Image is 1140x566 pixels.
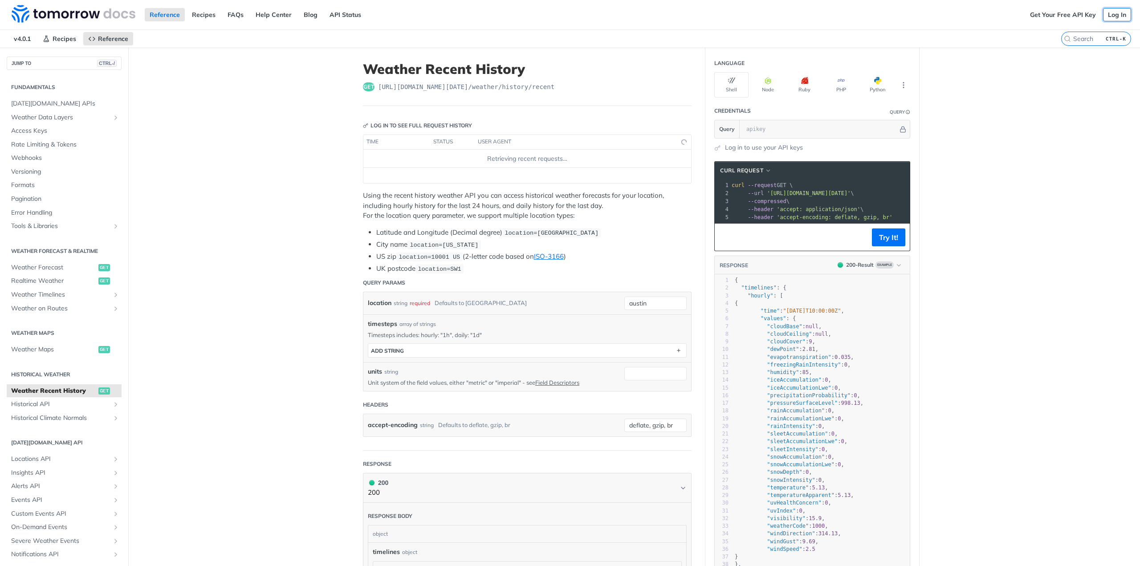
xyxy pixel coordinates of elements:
[751,72,785,98] button: Node
[368,478,388,488] div: 200
[187,8,220,21] a: Recipes
[112,305,119,312] button: Show subpages for Weather on Routes
[715,430,729,438] div: 21
[112,456,119,463] button: Show subpages for Locations API
[735,431,838,437] span: : ,
[767,346,799,352] span: "dewPoint"
[435,297,527,309] div: Defaults to [GEOGRAPHIC_DATA]
[748,198,786,204] span: --compressed
[368,478,687,498] button: 200 200200
[11,387,96,395] span: Weather Recent History
[777,206,860,212] span: 'accept: application/json'
[715,300,729,307] div: 4
[767,423,815,429] span: "rainIntensity"
[9,32,36,45] span: v4.0.1
[717,166,775,175] button: cURL Request
[11,550,110,559] span: Notifications API
[534,252,564,261] a: ISO-3166
[828,407,831,414] span: 0
[112,469,119,476] button: Show subpages for Insights API
[7,521,122,534] a: On-Demand EventsShow subpages for On-Demand Events
[11,154,119,163] span: Webhooks
[735,315,796,322] span: : {
[735,423,825,429] span: : ,
[831,431,835,437] span: 0
[735,492,854,498] span: : ,
[11,140,119,149] span: Rate Limiting & Tokens
[715,415,729,423] div: 19
[767,377,822,383] span: "iceAccumulation"
[715,120,740,138] button: Query
[735,469,812,475] span: : ,
[715,292,729,300] div: 3
[11,482,110,491] span: Alerts API
[11,263,96,272] span: Weather Forecast
[394,297,407,309] div: string
[7,548,122,561] a: Notifications APIShow subpages for Notifications API
[112,223,119,230] button: Show subpages for Tools & Libraries
[897,78,910,92] button: More Languages
[368,419,418,432] label: accept-encoding
[715,189,730,197] div: 2
[112,524,119,531] button: Show subpages for On-Demand Events
[767,500,822,506] span: "uvHealthConcern"
[748,206,774,212] span: --header
[835,385,838,391] span: 0
[715,499,729,507] div: 30
[777,214,892,220] span: 'accept-encoding: deflate, gzip, br'
[1064,35,1071,42] svg: Search
[680,485,687,492] svg: Chevron
[83,32,133,45] a: Reference
[735,277,738,283] span: {
[7,329,122,337] h2: Weather Maps
[11,400,110,409] span: Historical API
[715,181,730,189] div: 1
[841,400,860,406] span: 998.13
[11,113,110,122] span: Weather Data Layers
[735,385,841,391] span: : ,
[399,320,436,328] div: array of strings
[11,414,110,423] span: Historical Climate Normals
[767,485,809,491] span: "temperature"
[838,492,851,498] span: 5.13
[112,551,119,558] button: Show subpages for Notifications API
[715,507,729,515] div: 31
[363,279,405,287] div: Query Params
[410,242,478,248] span: location=[US_STATE]
[732,182,745,188] span: curl
[735,362,851,368] span: : ,
[767,392,851,399] span: "precipitationProbability"
[384,368,398,376] div: string
[430,135,475,149] th: status
[735,477,825,483] span: : ,
[735,500,831,506] span: : ,
[11,523,110,532] span: On-Demand Events
[376,264,692,274] li: UK postcode
[7,179,122,192] a: Formats
[767,338,806,345] span: "cloudCover"
[715,307,729,315] div: 5
[7,83,122,91] h2: Fundamentals
[7,411,122,425] a: Historical Climate NormalsShow subpages for Historical Climate Normals
[7,165,122,179] a: Versioning
[735,300,738,306] span: {
[11,181,119,190] span: Formats
[715,438,729,445] div: 22
[735,400,863,406] span: : ,
[475,135,673,149] th: user agent
[719,125,735,133] span: Query
[767,331,812,337] span: "cloudCeiling"
[767,461,835,468] span: "snowAccumulationLwe"
[7,220,122,233] a: Tools & LibrariesShow subpages for Tools & Libraries
[399,254,460,261] span: location=10001 US
[376,252,692,262] li: US zip (2-letter code based on )
[7,343,122,356] a: Weather Mapsget
[11,126,119,135] span: Access Keys
[7,124,122,138] a: Access Keys
[828,454,831,460] span: 0
[7,247,122,255] h2: Weather Forecast & realtime
[363,135,430,149] th: time
[11,468,110,477] span: Insights API
[112,401,119,408] button: Show subpages for Historical API
[761,308,780,314] span: "time"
